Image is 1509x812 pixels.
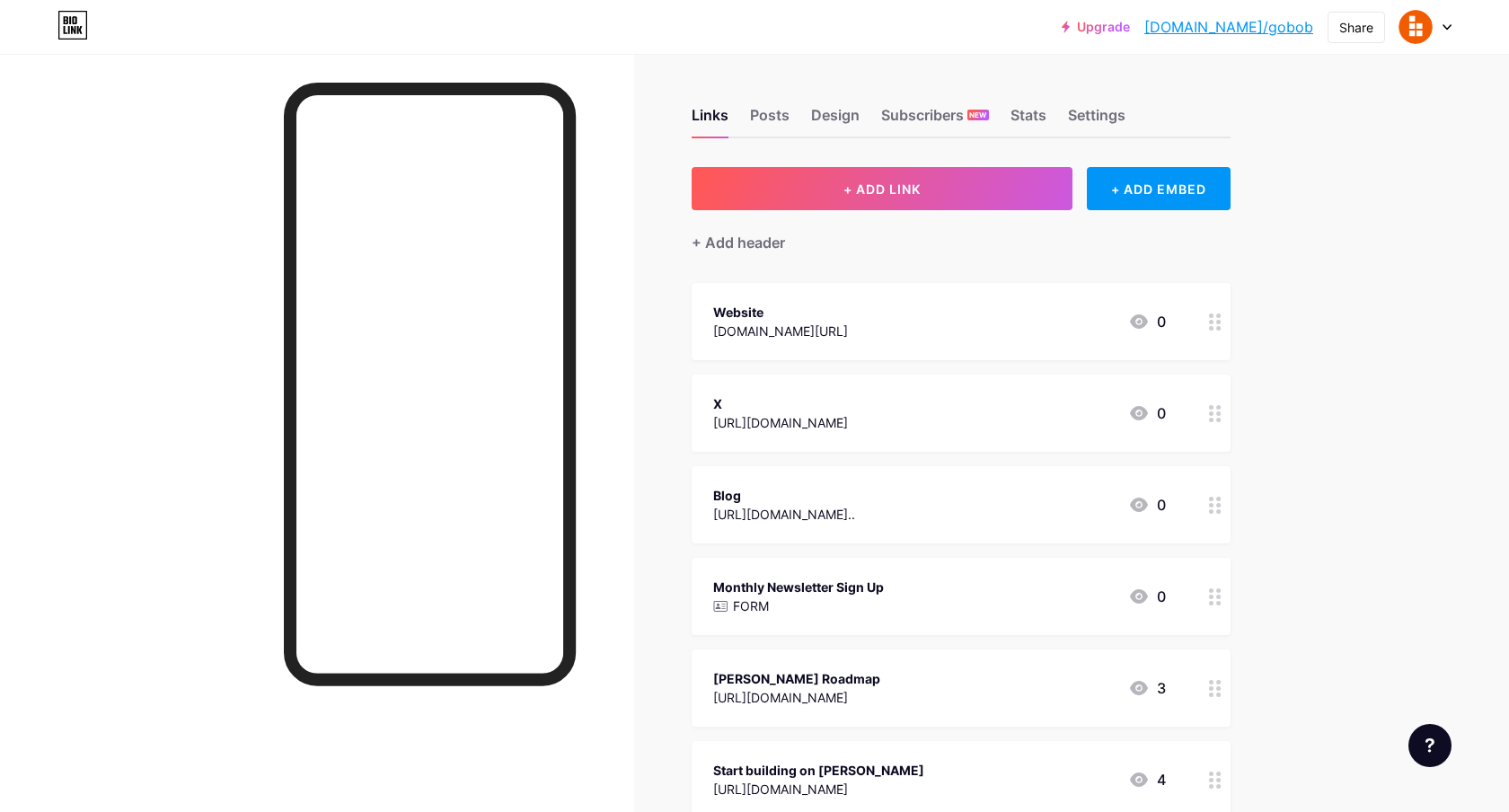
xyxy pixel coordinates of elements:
span: + ADD LINK [843,181,921,197]
div: Subscribers [881,104,989,137]
p: FORM [733,596,769,615]
div: Links [692,104,728,137]
div: 0 [1128,402,1166,424]
div: 0 [1128,494,1166,516]
div: [DOMAIN_NAME][URL] [713,322,848,340]
div: 4 [1128,769,1166,790]
div: Design [811,104,860,137]
div: Posts [750,104,790,137]
div: 0 [1128,586,1166,607]
a: [DOMAIN_NAME]/gobob [1144,16,1313,38]
div: [URL][DOMAIN_NAME] [713,413,848,432]
a: Upgrade [1062,20,1130,34]
div: + Add header [692,232,785,253]
div: Blog [713,486,855,505]
div: X [713,394,848,413]
div: [PERSON_NAME] Roadmap [713,669,880,688]
div: Monthly Newsletter Sign Up [713,578,884,596]
div: [URL][DOMAIN_NAME].. [713,505,855,524]
div: 0 [1128,311,1166,332]
div: 3 [1128,677,1166,699]
div: Settings [1068,104,1125,137]
div: [URL][DOMAIN_NAME] [713,688,880,707]
button: + ADD LINK [692,167,1073,210]
div: + ADD EMBED [1087,167,1230,210]
span: NEW [969,110,986,120]
div: Start building on [PERSON_NAME] [713,761,924,780]
div: Website [713,303,848,322]
div: Share [1339,18,1373,37]
img: gobob [1399,10,1433,44]
div: Stats [1010,104,1046,137]
div: [URL][DOMAIN_NAME] [713,780,924,799]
